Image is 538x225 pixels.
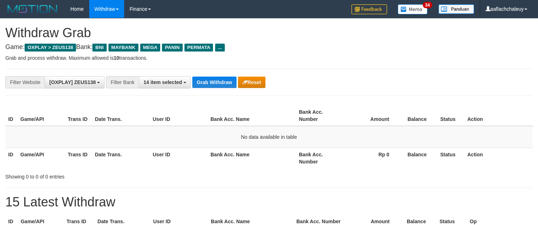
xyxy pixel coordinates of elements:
span: PERMATA [184,44,213,52]
h1: 15 Latest Withdraw [5,195,533,209]
button: Reset [238,77,265,88]
th: Balance [400,106,437,126]
span: MAYBANK [108,44,138,52]
img: MOTION_logo.png [5,4,60,14]
th: Bank Acc. Name [208,148,296,168]
span: OXPLAY > ZEUS138 [25,44,76,52]
th: User ID [150,106,208,126]
th: Balance [400,148,437,168]
th: Action [465,148,533,168]
th: ID [5,106,17,126]
th: Trans ID [65,148,92,168]
th: Status [437,106,465,126]
th: Action [465,106,533,126]
th: Amount [344,106,400,126]
th: ID [5,148,17,168]
span: MEGA [140,44,161,52]
p: Grab and process withdraw. Maximum allowed is transactions. [5,54,533,62]
span: 34 [423,2,432,8]
span: PANIN [162,44,182,52]
span: [OXPLAY] ZEUS138 [49,79,96,85]
th: User ID [150,148,208,168]
th: Game/API [17,148,65,168]
img: Button%20Memo.svg [398,4,428,14]
th: Bank Acc. Name [208,106,296,126]
th: Status [437,148,465,168]
th: Rp 0 [344,148,400,168]
th: Date Trans. [92,148,150,168]
span: 14 item selected [143,79,182,85]
th: Date Trans. [92,106,150,126]
button: [OXPLAY] ZEUS138 [45,76,105,88]
button: Grab Withdraw [192,77,236,88]
th: Trans ID [65,106,92,126]
th: Bank Acc. Number [296,148,344,168]
button: 14 item selected [139,76,191,88]
span: ... [215,44,225,52]
h4: Game: Bank: [5,44,533,51]
span: BNI [92,44,106,52]
div: Showing 0 to 0 of 0 entries [5,170,219,180]
h1: Withdraw Grab [5,26,533,40]
td: No data available in table [5,126,533,148]
div: Filter Website [5,76,45,88]
img: Feedback.jpg [351,4,387,14]
img: panduan.png [438,4,474,14]
strong: 10 [113,55,119,61]
div: Filter Bank [106,76,139,88]
th: Bank Acc. Number [296,106,344,126]
th: Game/API [17,106,65,126]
